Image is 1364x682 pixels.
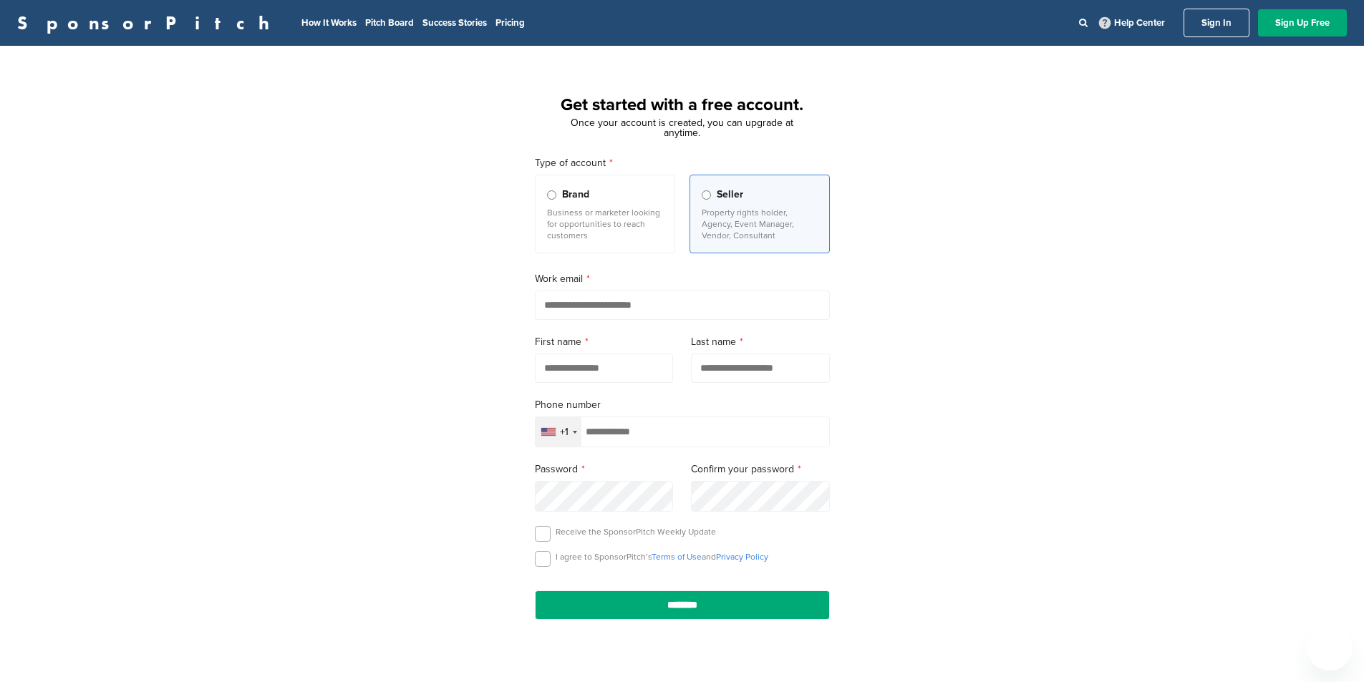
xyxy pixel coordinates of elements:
[560,427,569,437] div: +1
[562,187,589,203] span: Brand
[702,190,711,200] input: Seller Property rights holder, Agency, Event Manager, Vendor, Consultant
[495,17,525,29] a: Pricing
[691,462,830,477] label: Confirm your password
[556,526,716,537] p: Receive the SponsorPitch Weekly Update
[535,397,830,413] label: Phone number
[1184,9,1249,37] a: Sign In
[518,92,847,118] h1: Get started with a free account.
[301,17,357,29] a: How It Works
[652,552,702,562] a: Terms of Use
[1258,9,1347,36] a: Sign Up Free
[365,17,414,29] a: Pitch Board
[535,334,674,350] label: First name
[17,14,279,32] a: SponsorPitch
[422,17,487,29] a: Success Stories
[716,552,768,562] a: Privacy Policy
[571,117,793,139] span: Once your account is created, you can upgrade at anytime.
[536,417,581,447] div: Selected country
[717,187,743,203] span: Seller
[702,207,818,241] p: Property rights holder, Agency, Event Manager, Vendor, Consultant
[535,155,830,171] label: Type of account
[1307,625,1353,671] iframe: Botó per iniciar la finestra de missatges
[547,207,663,241] p: Business or marketer looking for opportunities to reach customers
[535,271,830,287] label: Work email
[547,190,556,200] input: Brand Business or marketer looking for opportunities to reach customers
[1096,14,1168,31] a: Help Center
[556,551,768,562] p: I agree to SponsorPitch’s and
[535,462,674,477] label: Password
[691,334,830,350] label: Last name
